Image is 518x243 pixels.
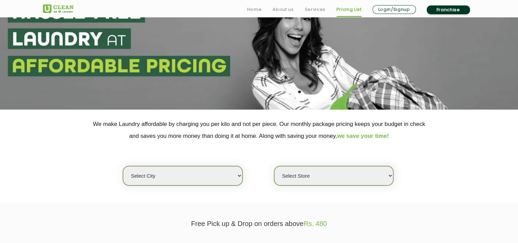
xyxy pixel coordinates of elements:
p: We make Laundry affordable by charging you per kilo and not per piece. Our monthly package pricin... [43,118,475,142]
img: UClean Laundry and Dry Cleaning [43,4,74,13]
a: Franchise [427,5,470,14]
p: Free Pick up & Drop on orders above [43,220,475,228]
span: we save your time! [337,133,389,139]
a: Login/Signup [373,5,416,14]
a: Home [247,5,262,14]
a: Pricing List [336,5,362,14]
a: About us [272,5,294,14]
a: Services [304,5,325,14]
span: Rs. 480 [303,220,327,227]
